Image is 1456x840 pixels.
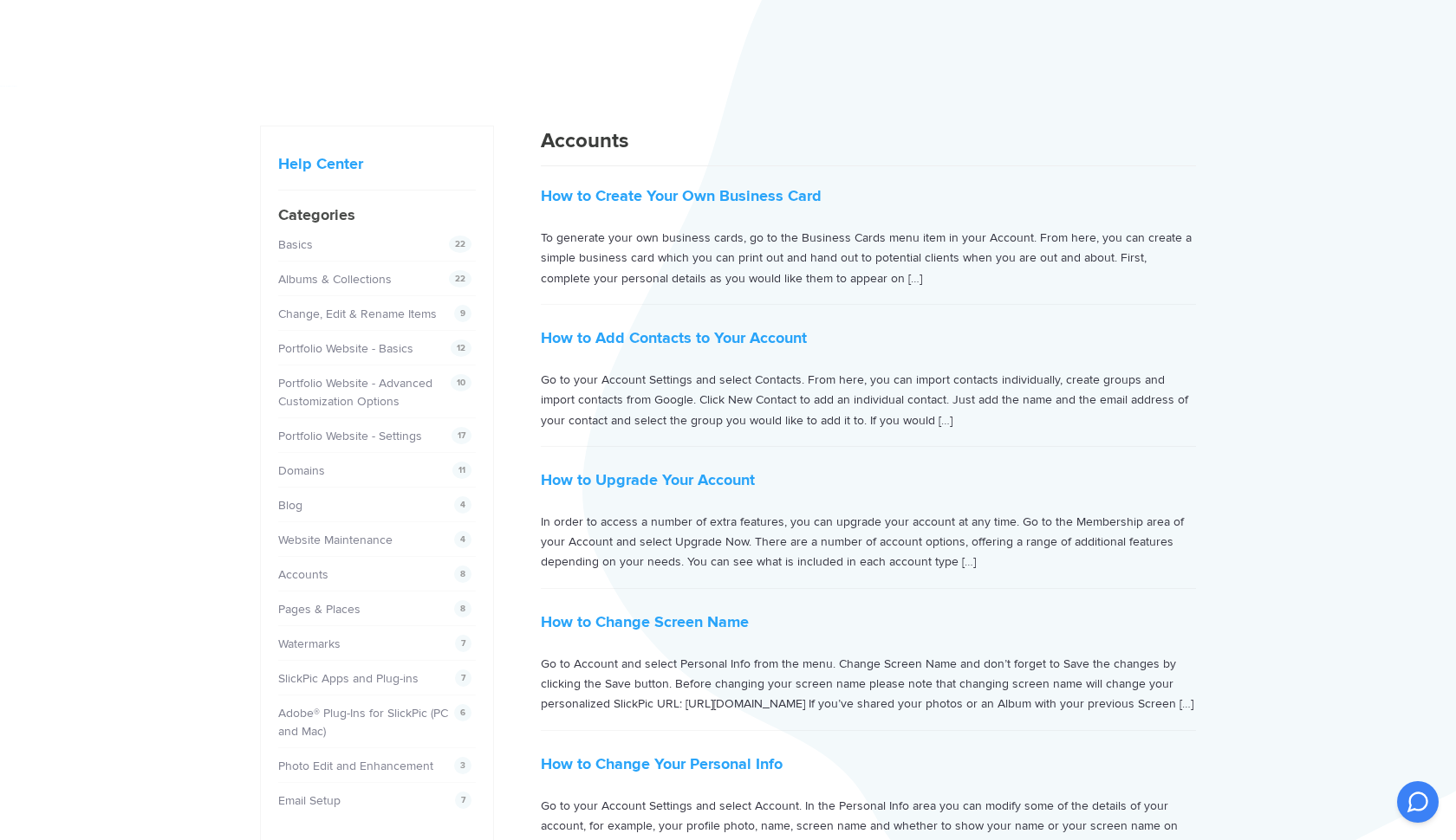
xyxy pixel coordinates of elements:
span: 4 [454,496,471,514]
p: Go to Account and select Personal Info from the menu. Change Screen Name and don’t forget to Save... [541,654,1196,714]
span: 3 [454,757,471,774]
span: 12 [451,339,471,357]
span: 8 [454,565,471,583]
span: 8 [454,600,471,617]
span: 10 [451,374,471,391]
span: 22 [449,270,471,288]
a: Watermarks [278,636,341,651]
span: 9 [454,305,471,322]
span: 17 [452,427,471,444]
a: Albums & Collections [278,272,392,287]
span: Accounts [541,128,628,153]
span: 7 [455,635,471,652]
a: How to Change Screen Name [541,612,749,631]
a: How to Add Contacts to Your Account [541,328,807,347]
a: Portfolio Website - Settings [278,429,422,443]
span: 7 [455,792,471,809]
a: SlickPic Apps and Plug-ins [278,671,419,686]
a: Basics [278,237,313,252]
p: Go to your Account Settings and select Contacts. From here, you can import contacts individually,... [541,370,1196,430]
a: How to Change Your Personal Info [541,754,783,773]
p: To generate your own business cards, go to the Business Cards menu item in your Account. From her... [541,228,1196,288]
a: Pages & Places [278,602,361,617]
a: Accounts [278,567,328,582]
a: Domains [278,463,325,478]
a: Change, Edit & Rename Items [278,307,437,321]
span: 4 [454,531,471,548]
a: How to Upgrade Your Account [541,470,755,489]
a: How to Create Your Own Business Card [541,186,822,205]
span: 11 [452,462,471,479]
span: 7 [455,669,471,687]
p: In order to access a number of extra features, you can upgrade your account at any time. Go to th... [541,512,1196,572]
a: Photo Edit and Enhancement [278,759,433,773]
a: Blog [278,498,302,513]
a: Website Maintenance [278,533,393,547]
span: 6 [454,704,471,721]
a: Adobe® Plug-Ins for SlickPic (PC and Mac) [278,706,448,739]
a: Help Center [278,154,363,173]
span: 22 [449,236,471,253]
a: Portfolio Website - Basics [278,341,413,356]
a: Email Setup [278,793,341,808]
h4: Categories [278,204,476,227]
a: Portfolio Website - Advanced Customization Options [278,376,432,409]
